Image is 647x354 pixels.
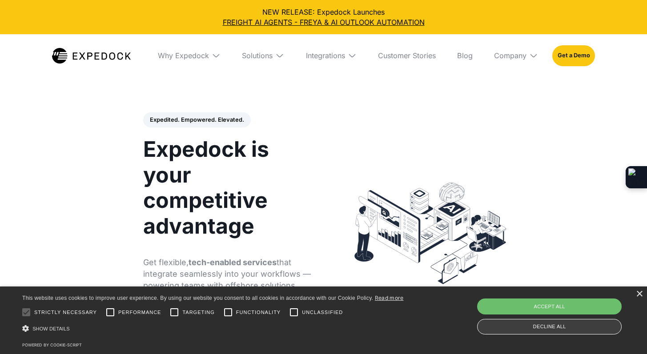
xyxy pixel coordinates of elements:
[236,309,281,316] span: Functionality
[151,34,228,77] div: Why Expedock
[371,34,443,77] a: Customer Stories
[242,51,273,60] div: Solutions
[494,51,526,60] div: Company
[487,34,545,77] div: Company
[375,294,404,301] a: Read more
[189,258,277,267] strong: tech-enabled services
[235,34,291,77] div: Solutions
[22,295,373,301] span: This website uses cookies to improve user experience. By using our website you consent to all coo...
[7,17,640,27] a: FREIGHT AI AGENTS - FREYA & AI OUTLOOK AUTOMATION
[143,136,314,239] h1: Expedock is your competitive advantage
[182,309,214,316] span: Targeting
[34,309,97,316] span: Strictly necessary
[32,326,70,331] span: Show details
[158,51,209,60] div: Why Expedock
[636,291,643,298] div: Close
[22,342,82,347] a: Powered by cookie-script
[477,298,622,314] div: Accept all
[552,45,595,66] a: Get a Demo
[299,34,364,77] div: Integrations
[603,311,647,354] iframe: Chat Widget
[477,319,622,334] div: Decline all
[302,309,343,316] span: Unclassified
[143,257,314,314] p: Get flexible, that integrate seamlessly into your workflows — powering teams with offshore soluti...
[628,168,644,186] img: Extension Icon
[450,34,480,77] a: Blog
[306,51,345,60] div: Integrations
[7,7,640,27] div: NEW RELEASE: Expedock Launches
[22,322,404,335] div: Show details
[118,309,161,316] span: Performance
